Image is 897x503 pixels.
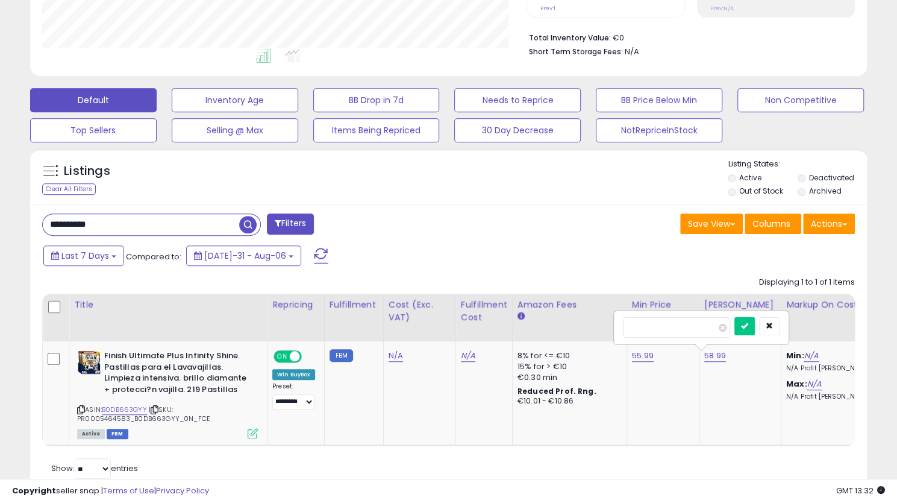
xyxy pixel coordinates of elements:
div: Cost (Exc. VAT) [389,299,451,324]
div: Repricing [272,299,319,311]
button: 30 Day Decrease [454,118,581,142]
b: Max: [786,378,807,390]
button: BB Price Below Min [596,88,722,112]
p: N/A Profit [PERSON_NAME] [786,393,886,401]
span: Last 7 Days [61,250,109,262]
a: B0DB663GYY [102,405,147,415]
span: [DATE]-31 - Aug-06 [204,250,286,262]
button: Top Sellers [30,118,157,142]
div: Markup on Cost [786,299,890,311]
button: Non Competitive [737,88,864,112]
b: Min: [786,350,804,361]
span: Show: entries [51,463,138,474]
div: Amazon Fees [517,299,622,311]
th: The percentage added to the cost of goods (COGS) that forms the calculator for Min & Max prices. [781,294,895,341]
button: Items Being Repriced [313,118,440,142]
a: N/A [807,378,821,390]
small: Prev: N/A [710,5,734,12]
a: Terms of Use [103,485,154,496]
span: | SKU: PR0005464583_B0DB663GYY_0N_FCE [77,405,210,423]
label: Deactivated [809,172,854,183]
div: Fulfillment [330,299,378,311]
div: Min Price [632,299,694,311]
a: N/A [461,350,475,362]
span: 2025-08-14 13:32 GMT [836,485,885,496]
span: OFF [300,352,319,362]
button: Default [30,88,157,112]
div: ASIN: [77,350,258,437]
b: Short Term Storage Fees: [528,46,622,57]
img: 516jrPFaQ7L._SL40_.jpg [77,350,101,375]
div: Displaying 1 to 1 of 1 items [759,277,855,288]
p: N/A Profit [PERSON_NAME] [786,364,886,373]
a: Privacy Policy [156,485,209,496]
label: Out of Stock [739,186,783,196]
span: Compared to: [126,251,181,262]
div: 15% for > €10 [517,361,617,372]
p: Listing States: [728,159,867,170]
div: €0.30 min [517,372,617,383]
button: Inventory Age [172,88,298,112]
a: 58.99 [704,350,726,362]
button: NotRepriceInStock [596,118,722,142]
div: Win BuyBox [272,369,315,380]
div: Title [74,299,262,311]
div: Clear All Filters [42,183,96,195]
span: All listings currently available for purchase on Amazon [77,429,105,439]
div: seller snap | | [12,486,209,497]
button: BB Drop in 7d [313,88,440,112]
div: €10.01 - €10.86 [517,396,617,407]
span: FBM [107,429,128,439]
a: N/A [804,350,818,362]
b: Reduced Prof. Rng. [517,386,596,396]
button: Columns [745,214,801,234]
span: Columns [752,218,790,230]
button: Actions [803,214,855,234]
span: ON [275,352,290,362]
div: Fulfillment Cost [461,299,507,324]
div: [PERSON_NAME] [704,299,776,311]
a: 55.99 [632,350,654,362]
button: Save View [680,214,743,234]
button: Last 7 Days [43,245,124,266]
small: Prev: 1 [540,5,555,12]
a: N/A [389,350,403,362]
span: N/A [624,46,639,57]
h5: Listings [64,163,110,180]
b: Total Inventory Value: [528,33,610,43]
div: Preset: [272,382,315,410]
li: €0 [528,30,846,44]
label: Active [739,172,761,183]
small: FBM [330,349,353,362]
button: Selling @ Max [172,118,298,142]
strong: Copyright [12,485,56,496]
button: Filters [267,214,314,235]
button: [DATE]-31 - Aug-06 [186,245,301,266]
button: Needs to Reprice [454,88,581,112]
small: Amazon Fees. [517,311,525,322]
div: 8% for <= €10 [517,350,617,361]
b: Finish Ultimate Plus Infinity Shine. Pastillas para el Lavavajillas. Limpieza intensiva. brillo d... [104,350,251,398]
label: Archived [809,186,842,196]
